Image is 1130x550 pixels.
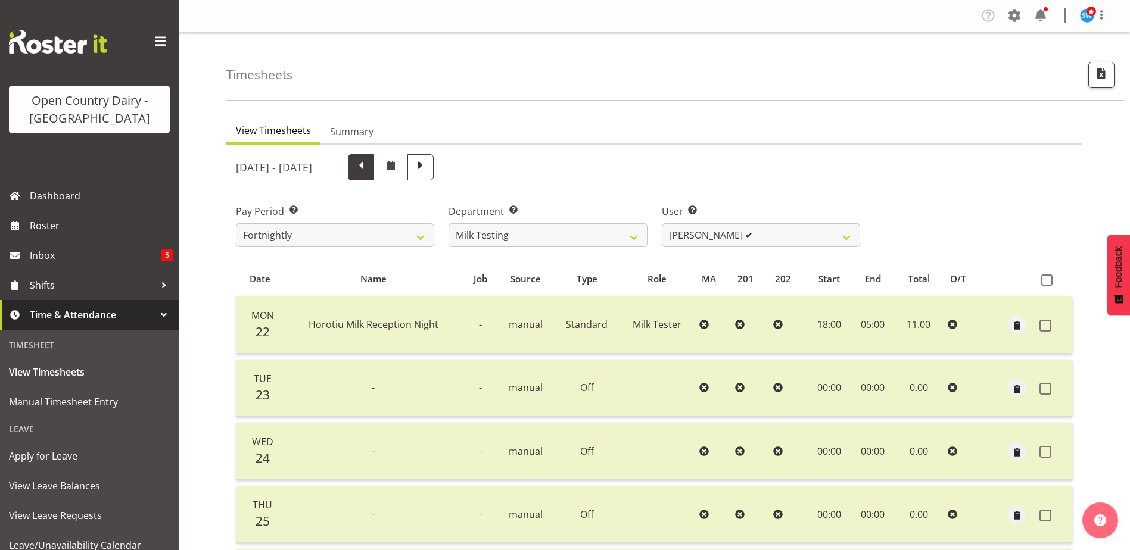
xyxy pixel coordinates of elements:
div: Timesheet [3,333,176,357]
td: 11.00 [894,296,943,354]
button: Feedback - Show survey [1107,235,1130,315]
td: 00:00 [807,486,851,543]
td: 00:00 [807,360,851,417]
span: 202 [775,272,791,286]
span: 25 [256,512,270,529]
span: Name [360,272,387,286]
span: MA [702,272,716,286]
label: User [662,204,860,218]
span: Start [818,272,840,286]
span: Tue [254,372,272,385]
span: Dashboard [30,187,173,205]
a: View Timesheets [3,357,176,387]
a: Apply for Leave [3,441,176,471]
span: View Leave Balances [9,477,170,495]
td: 05:00 [851,296,894,354]
div: Open Country Dairy - [GEOGRAPHIC_DATA] [21,92,158,127]
h4: Timesheets [226,68,292,82]
td: 00:00 [807,423,851,480]
span: Role [648,272,667,286]
span: manual [509,381,543,394]
button: Export CSV [1088,62,1115,88]
span: 23 [256,386,270,403]
a: View Leave Balances [3,471,176,501]
a: View Leave Requests [3,501,176,530]
span: manual [509,445,543,458]
span: End [865,272,881,286]
td: 00:00 [851,360,894,417]
span: 22 [256,323,270,340]
td: 0.00 [894,423,943,480]
span: Feedback [1113,246,1124,288]
span: 24 [256,449,270,466]
span: 5 [161,249,173,261]
span: Time & Attendance [30,306,155,324]
span: - [372,508,375,521]
td: 18:00 [807,296,851,354]
span: 201 [737,272,754,286]
span: Shifts [30,276,155,294]
img: Rosterit website logo [9,30,107,54]
span: Summary [330,124,373,139]
td: 00:00 [851,423,894,480]
td: Off [554,486,620,543]
span: Source [510,272,541,286]
span: Mon [251,309,274,322]
span: View Timesheets [9,363,170,381]
td: 00:00 [851,486,894,543]
span: Manual Timesheet Entry [9,393,170,411]
span: manual [509,318,543,331]
td: 0.00 [894,486,943,543]
td: Off [554,423,620,480]
span: View Timesheets [236,123,311,137]
span: Thu [253,498,272,511]
span: - [372,445,375,458]
h5: [DATE] - [DATE] [236,161,312,174]
span: Milk Tester [633,318,681,331]
span: Inbox [30,246,161,264]
a: Manual Timesheet Entry [3,387,176,417]
img: steve-webb7510.jpg [1080,8,1094,23]
label: Department [449,204,647,218]
span: Wed [252,435,273,448]
span: Type [577,272,597,286]
span: Apply for Leave [9,447,170,465]
span: Horotiu Milk Reception Night [309,318,438,331]
label: Pay Period [236,204,434,218]
span: Roster [30,217,173,235]
div: Leave [3,417,176,441]
span: - [479,318,482,331]
img: help-xxl-2.png [1094,514,1106,526]
span: - [479,445,482,458]
td: 0.00 [894,360,943,417]
span: View Leave Requests [9,507,170,524]
span: Total [908,272,930,286]
span: Date [250,272,270,286]
span: manual [509,508,543,521]
span: O/T [950,272,966,286]
span: - [372,381,375,394]
td: Standard [554,296,620,354]
span: Job [474,272,487,286]
td: Off [554,360,620,417]
span: - [479,381,482,394]
span: - [479,508,482,521]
